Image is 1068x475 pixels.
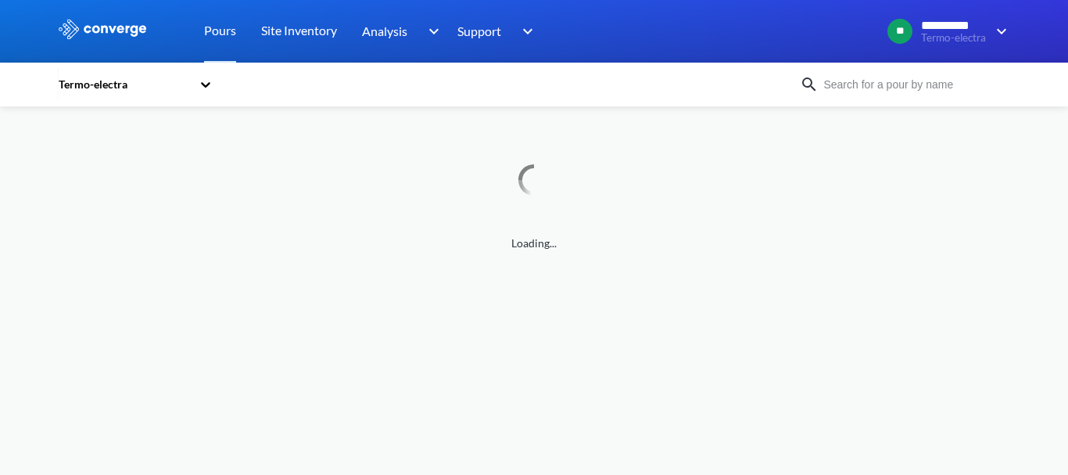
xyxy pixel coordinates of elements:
img: downArrow.svg [986,22,1011,41]
div: Termo-electra [57,76,192,93]
img: downArrow.svg [512,22,537,41]
input: Search for a pour by name [819,76,1008,93]
img: downArrow.svg [418,22,443,41]
span: Analysis [362,21,407,41]
span: Support [457,21,501,41]
span: Loading... [57,235,1011,252]
img: icon-search.svg [800,75,819,94]
span: Termo-electra [921,32,986,44]
img: logo_ewhite.svg [57,19,148,39]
